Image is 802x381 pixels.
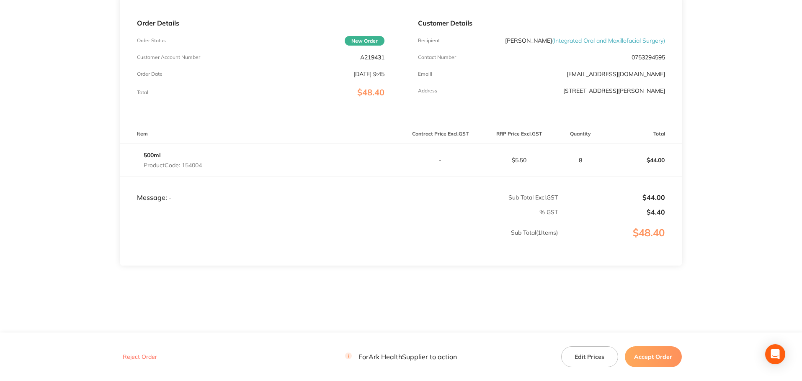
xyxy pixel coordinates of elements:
button: Reject Order [120,353,160,361]
p: Customer Account Number [137,54,200,60]
p: A219431 [360,54,384,61]
p: Contact Number [418,54,456,60]
span: New Order [345,36,384,46]
p: $4.40 [559,208,665,216]
a: 500ml [144,151,161,159]
p: - [402,157,480,164]
p: $5.50 [480,157,558,164]
p: $44.00 [603,150,681,170]
p: For Ark Health Supplier to action [345,353,457,361]
p: Recipient [418,38,440,43]
td: Message: - [120,176,401,202]
p: [PERSON_NAME] [505,37,665,44]
span: ( Integrated Oral and Maxillofacial Surgery ) [552,37,665,44]
p: 0753294595 [632,54,665,61]
p: $48.40 [559,227,681,256]
th: Quantity [558,124,603,144]
th: Total [603,124,682,144]
a: [EMAIL_ADDRESS][DOMAIN_NAME] [567,70,665,78]
p: [DATE] 9:45 [353,71,384,77]
th: Contract Price Excl. GST [401,124,480,144]
p: Total [137,89,148,95]
p: Address [418,88,437,94]
p: 8 [559,157,603,164]
th: RRP Price Excl. GST [480,124,558,144]
p: $44.00 [559,194,665,201]
button: Edit Prices [561,346,618,367]
p: Sub Total Excl. GST [402,194,558,201]
p: Sub Total ( 1 Items) [121,229,558,253]
p: % GST [121,209,558,215]
p: Product Code: 154004 [144,162,202,169]
p: [STREET_ADDRESS][PERSON_NAME] [563,87,665,94]
button: Accept Order [625,346,682,367]
p: Order Status [137,38,166,43]
div: Open Intercom Messenger [765,344,785,364]
p: Customer Details [418,19,665,27]
p: Order Details [137,19,384,27]
p: Emaill [418,71,432,77]
span: $48.40 [357,87,384,97]
th: Item [120,124,401,144]
p: Order Date [137,71,162,77]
